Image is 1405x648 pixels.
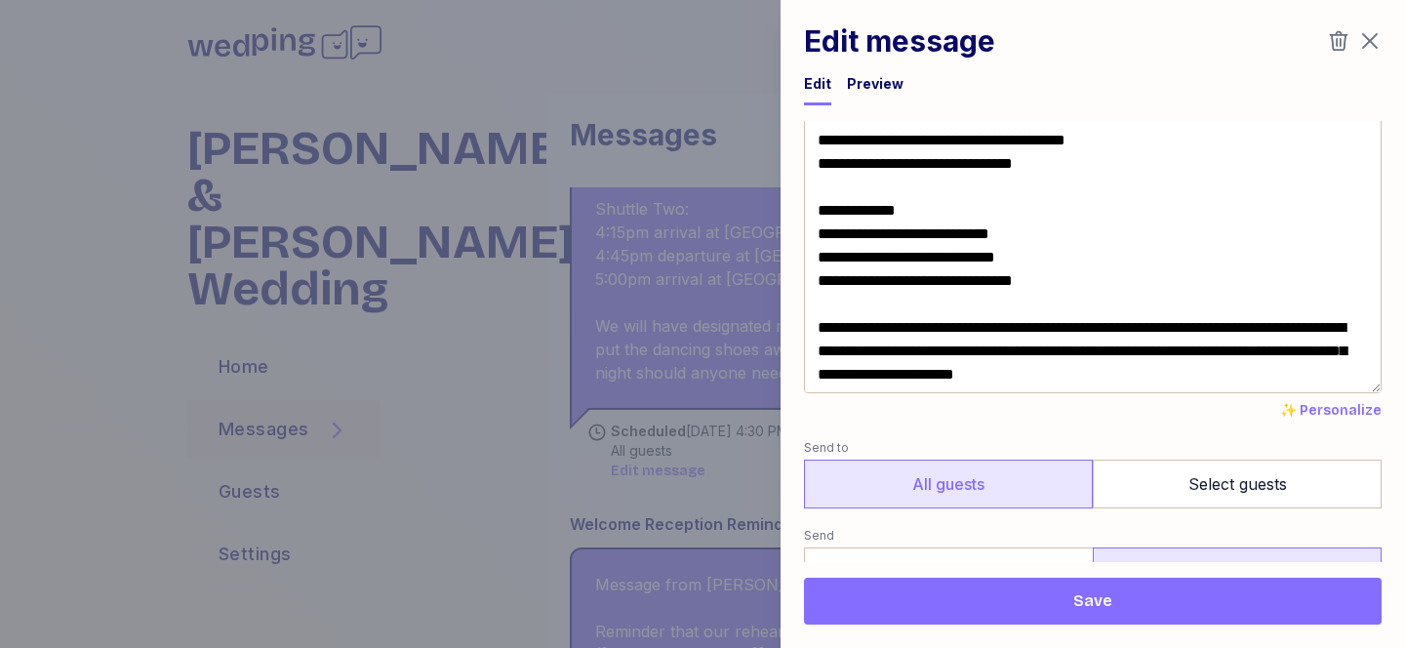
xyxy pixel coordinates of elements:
[804,74,831,94] div: Edit
[804,578,1382,625] button: Save
[1280,401,1382,421] button: ✨ Personalize
[804,524,1382,547] label: Send
[804,436,1382,460] label: Send to
[1093,460,1382,508] label: Select guests
[847,74,903,94] div: Preview
[1073,589,1112,613] span: Save
[1093,547,1382,596] label: Later
[804,23,995,59] h1: Edit message
[804,460,1093,508] label: All guests
[804,547,1093,596] label: Now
